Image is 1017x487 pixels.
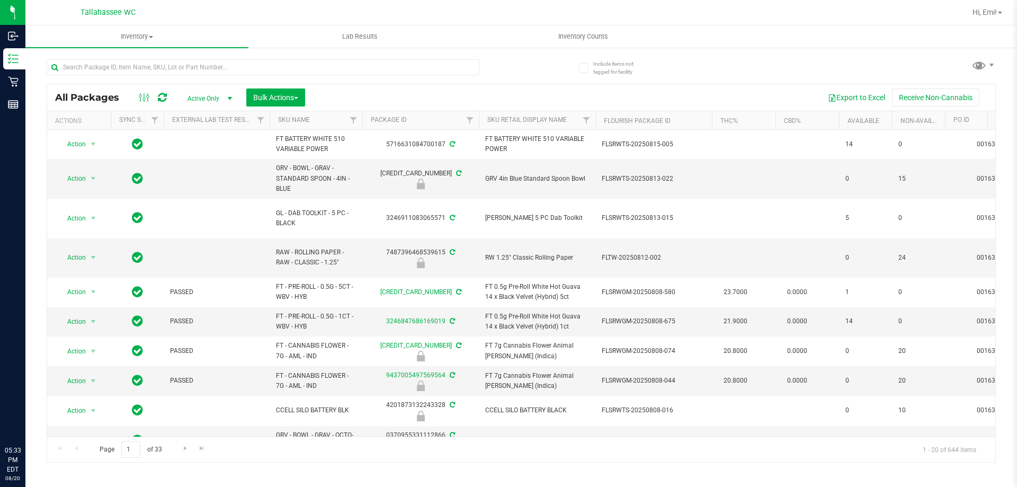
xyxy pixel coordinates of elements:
span: 0 [845,436,886,446]
a: 00163486 [977,140,1006,148]
span: Action [58,211,86,226]
span: RW 1.25" Classic Rolling Paper [485,253,589,263]
a: SKU Name [278,116,310,123]
inline-svg: Retail [8,76,19,87]
a: 00163485 [977,288,1006,296]
span: FT BATTERY WHITE 510 VARIABLE POWER [276,134,356,154]
span: FLSRWGM-20250808-580 [602,287,706,297]
span: Action [58,285,86,299]
a: [CREDIT_CARD_NUMBER] [380,288,452,296]
div: Newly Received [361,258,480,268]
div: Actions [55,117,106,125]
span: Inventory Counts [544,32,622,41]
span: Action [58,374,86,388]
a: Non-Available [900,117,948,125]
span: FT - CANNABIS FLOWER - 7G - AML - IND [276,371,356,391]
span: 20.8000 [718,343,753,359]
a: 3246847686169019 [386,317,445,325]
span: PASSED [170,376,263,386]
span: Action [58,433,86,448]
span: PASSED [170,316,263,326]
span: FLSRWTS-20250815-005 [602,139,706,149]
div: 7487396468539615 [361,247,480,268]
span: Bulk Actions [253,93,298,102]
a: Sync Status [119,116,160,123]
span: GRV 4in Blue Standard Spoon Bowl [485,174,589,184]
span: 0 [845,346,886,356]
div: Quarantine [361,380,480,391]
span: Page of 33 [91,441,171,458]
button: Bulk Actions [246,88,305,107]
a: CBD% [784,117,801,125]
span: FLSRWTS-20250808-016 [602,405,706,415]
span: Hi, Emi! [973,8,997,16]
span: FLSRWTS-20250813-022 [602,174,706,184]
inline-svg: Reports [8,99,19,110]
span: FLSRWGM-20250808-074 [602,346,706,356]
span: 20.8000 [718,373,753,388]
span: In Sync [132,343,143,358]
span: Sync from Compliance System [454,170,461,177]
span: 0.0000 [782,285,813,300]
span: FT BATTERY WHITE 510 VARIABLE POWER [485,134,589,154]
a: 00163485 [977,175,1006,182]
span: FT - PRE-ROLL - 0.5G - 5CT - WBV - HYB [276,282,356,302]
span: FT 0.5g Pre-Roll White Hot Guava 14 x Black Velvet (Hybrid) 1ct [485,312,589,332]
span: select [87,433,100,448]
a: Lab Results [248,25,471,48]
a: THC% [720,117,738,125]
span: 20 [898,376,939,386]
span: 20 [898,346,939,356]
span: 10 [898,405,939,415]
span: Sync from Compliance System [448,317,455,325]
span: Sync from Compliance System [448,371,455,379]
span: Action [58,171,86,186]
span: FLSRWGM-20250808-044 [602,376,706,386]
a: 9437005497569564 [386,371,445,379]
div: [CREDIT_CARD_NUMBER] [361,169,480,189]
span: In Sync [132,250,143,265]
span: 14 [845,139,886,149]
span: Sync from Compliance System [454,288,461,296]
span: PASSED [170,346,263,356]
span: Action [58,137,86,152]
a: 00163486 [977,317,1006,325]
span: 0.0000 [782,314,813,329]
div: 4201873132243328 [361,400,480,421]
span: Sync from Compliance System [448,249,455,256]
span: In Sync [132,373,143,388]
a: Go to the last page [194,441,210,456]
span: 5 [898,436,939,446]
span: select [87,344,100,359]
span: 0.0000 [782,373,813,388]
span: Action [58,344,86,359]
span: select [87,171,100,186]
span: In Sync [132,314,143,329]
input: 1 [121,441,140,458]
span: All Packages [55,92,130,103]
span: GRV - BOWL - GRAV - STANDARD SPOON - 4IN - BLUE [276,163,356,194]
span: Sync from Compliance System [448,214,455,222]
a: PO ID [953,116,969,123]
span: 0.0000 [782,343,813,359]
span: 0 [845,405,886,415]
span: Sync from Compliance System [448,431,455,439]
span: In Sync [132,137,143,152]
a: Available [847,117,879,125]
a: Filter [461,111,479,129]
button: Receive Non-Cannabis [892,88,979,107]
div: 3246911083065571 [361,213,480,223]
span: 5 [845,213,886,223]
a: Package ID [371,116,407,123]
span: 21.9000 [718,314,753,329]
span: 1 [845,287,886,297]
div: 0370955331112866 [361,430,480,451]
span: 15 [898,174,939,184]
a: Go to the next page [177,441,193,456]
span: CCELL SILO BATTERY BLK [276,405,356,415]
span: Inventory [25,32,248,41]
span: select [87,403,100,418]
span: 0 [898,316,939,326]
span: In Sync [132,210,143,225]
span: Sync from Compliance System [454,342,461,349]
